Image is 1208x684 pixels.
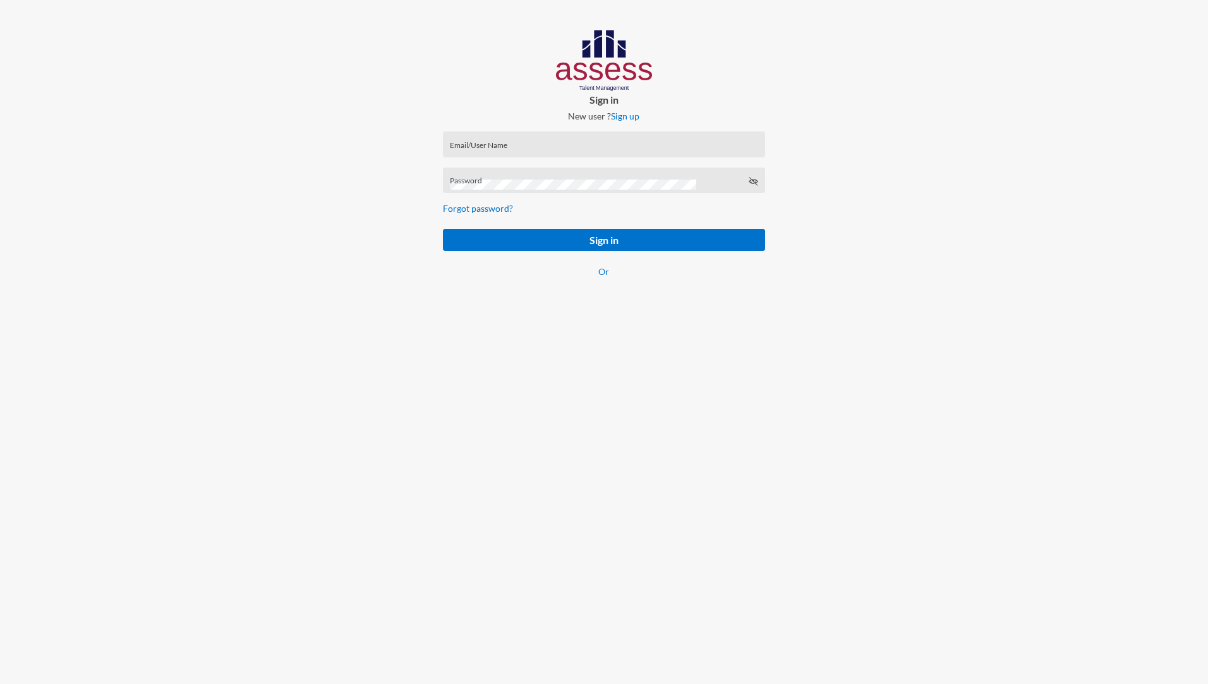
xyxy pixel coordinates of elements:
p: Sign in [433,94,775,106]
a: Forgot password? [443,203,513,214]
img: AssessLogoo.svg [556,30,653,91]
p: Or [443,266,764,277]
button: Sign in [443,229,764,251]
a: Sign up [611,111,639,121]
p: New user ? [433,111,775,121]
